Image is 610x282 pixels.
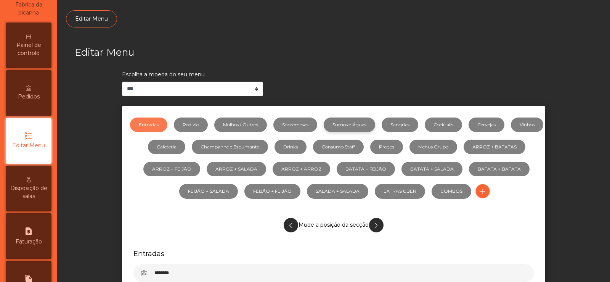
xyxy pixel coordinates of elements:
[192,140,268,154] a: Champanhe e Espumante
[464,140,525,154] a: ARROZ + BATATAS
[130,118,167,132] a: Entradas
[12,142,45,150] span: Editar Menu
[133,214,534,236] div: Mude a posição da secção
[401,162,462,176] a: BATATA + SALADA
[274,140,307,154] a: Drinks
[324,118,375,132] a: Sumos e Águas
[425,118,462,132] a: Cocktails
[207,162,266,176] a: ARROZ + SALADA
[18,93,40,101] span: Pedidos
[409,140,457,154] a: Menus Grupo
[75,45,332,59] h3: Editar Menu
[214,118,267,132] a: Molhos / Outros
[469,162,530,176] a: BATATA + BATATA
[382,118,418,132] a: Sangrias
[313,140,364,154] a: Consumo Staff
[273,118,317,132] a: Sobremesas
[133,249,534,258] h5: Entradas
[432,184,471,198] a: COMBOS
[375,184,425,198] a: EXTRAS UBER
[511,118,543,132] a: Vinhos
[143,162,200,176] a: ARROZ + FEIJÃO
[179,184,238,198] a: FEIJÃO + SALADA
[8,184,50,200] span: Disposição de salas
[307,184,368,198] a: SALADA + SALADA
[8,41,50,57] span: Painel de controlo
[273,162,330,176] a: ARROZ + ARROZ
[469,118,504,132] a: Cervejas
[174,118,208,132] a: Rodizio
[337,162,395,176] a: BATATA + FEIJÃO
[122,71,205,79] label: Escolha a moeda do seu menu
[148,140,185,154] a: Cafeteria
[16,238,42,246] span: Faturação
[24,227,33,236] i: request_page
[66,10,117,27] a: Editar Menu
[244,184,300,198] a: FEIJÃO + FEIJÃO
[370,140,403,154] a: Pregos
